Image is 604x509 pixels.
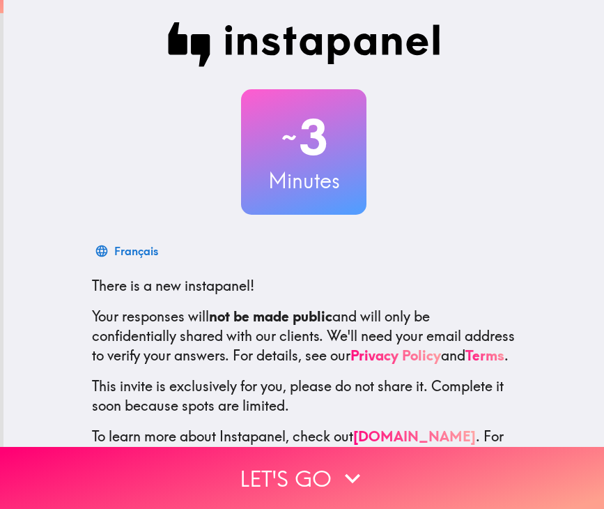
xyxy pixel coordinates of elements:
b: not be made public [209,307,332,325]
span: There is a new instapanel! [92,277,254,294]
p: Your responses will and will only be confidentially shared with our clients. We'll need your emai... [92,307,516,365]
p: This invite is exclusively for you, please do not share it. Complete it soon because spots are li... [92,377,516,416]
a: [DOMAIN_NAME] [353,427,476,445]
h2: 3 [241,109,366,166]
p: To learn more about Instapanel, check out . For questions or help, email us at . [92,427,516,485]
div: Français [114,241,158,261]
h3: Minutes [241,166,366,195]
a: Terms [465,347,504,364]
button: Français [92,237,164,265]
a: Privacy Policy [350,347,441,364]
img: Instapanel [167,22,440,67]
span: ~ [279,116,299,158]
